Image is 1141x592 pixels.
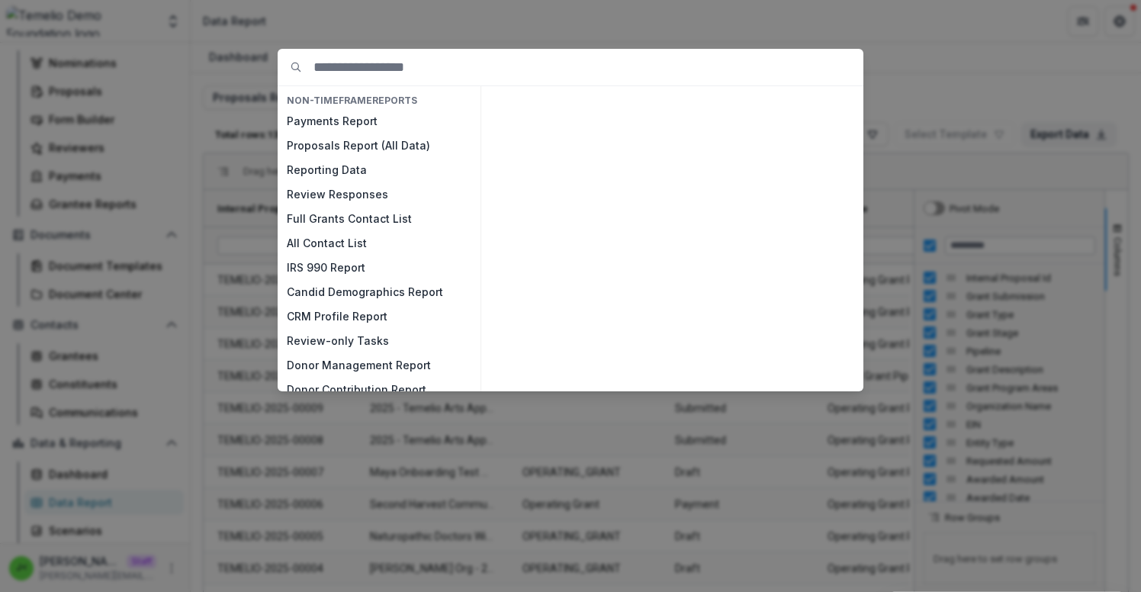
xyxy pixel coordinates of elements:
button: Review-only Tasks [278,329,481,353]
button: Proposals Report (All Data) [278,134,481,158]
button: Donor Contribution Report [278,378,481,402]
button: CRM Profile Report [278,304,481,329]
button: IRS 990 Report [278,256,481,280]
button: Full Grants Contact List [278,207,481,231]
button: Reporting Data [278,158,481,182]
button: Review Responses [278,182,481,207]
button: Payments Report [278,109,481,134]
button: Donor Management Report [278,353,481,378]
h4: NON-TIMEFRAME Reports [278,92,481,109]
button: All Contact List [278,231,481,256]
button: Candid Demographics Report [278,280,481,304]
